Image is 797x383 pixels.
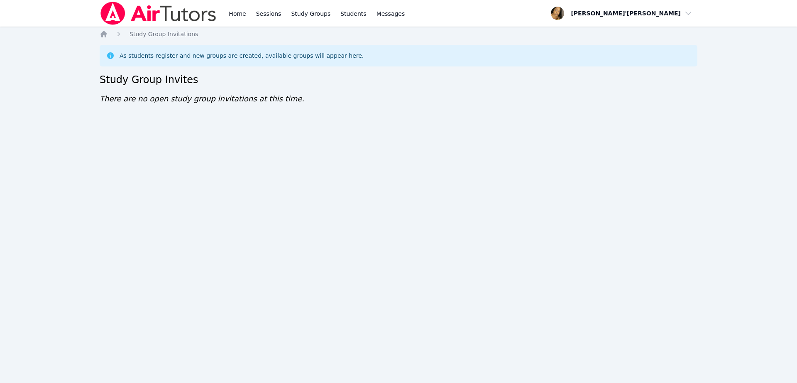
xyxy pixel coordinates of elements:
[100,30,697,38] nav: Breadcrumb
[130,30,198,38] a: Study Group Invitations
[100,73,697,86] h2: Study Group Invites
[376,10,405,18] span: Messages
[130,31,198,37] span: Study Group Invitations
[100,94,304,103] span: There are no open study group invitations at this time.
[100,2,217,25] img: Air Tutors
[120,52,364,60] div: As students register and new groups are created, available groups will appear here.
